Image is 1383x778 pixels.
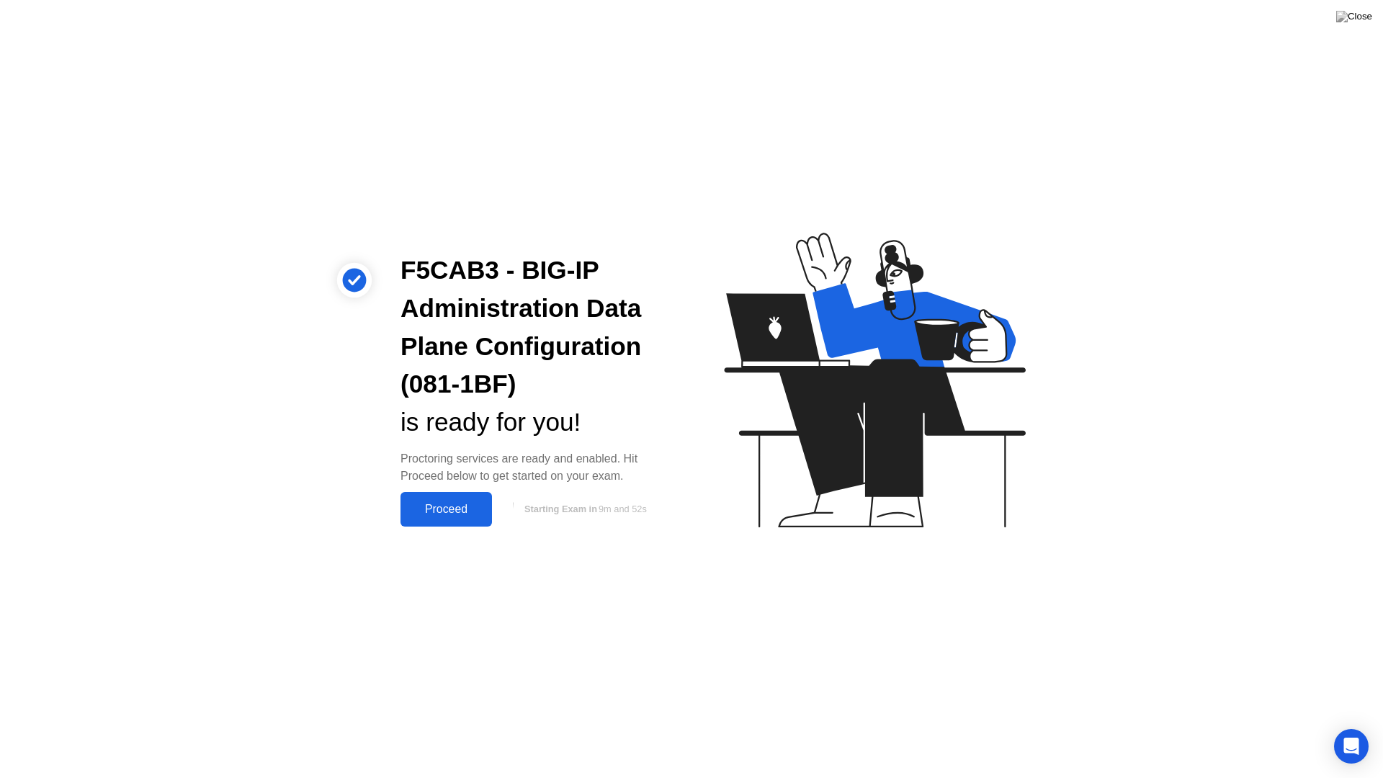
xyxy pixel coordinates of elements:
div: Proceed [405,503,488,516]
button: Proceed [400,492,492,527]
img: Close [1336,11,1372,22]
button: Starting Exam in9m and 52s [499,496,668,523]
div: Proctoring services are ready and enabled. Hit Proceed below to get started on your exam. [400,450,668,485]
div: Open Intercom Messenger [1334,729,1369,764]
div: is ready for you! [400,403,668,442]
div: F5CAB3 - BIG-IP Administration Data Plane Configuration (081-1BF) [400,251,668,403]
span: 9m and 52s [599,504,647,514]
